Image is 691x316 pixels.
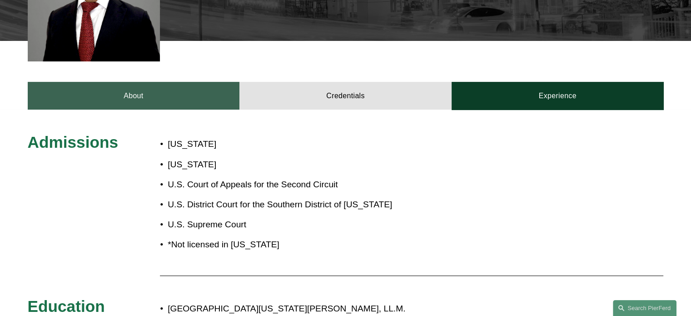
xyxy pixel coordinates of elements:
p: U.S. Court of Appeals for the Second Circuit [168,177,398,193]
span: Education [28,297,105,315]
a: About [28,82,240,109]
p: U.S. District Court for the Southern District of [US_STATE] [168,197,398,213]
p: *Not licensed in [US_STATE] [168,237,398,253]
p: [US_STATE] [168,136,398,152]
span: Admissions [28,133,118,151]
a: Credentials [239,82,452,109]
p: U.S. Supreme Court [168,217,398,233]
a: Search this site [613,300,676,316]
a: Experience [452,82,664,109]
p: [US_STATE] [168,157,398,173]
